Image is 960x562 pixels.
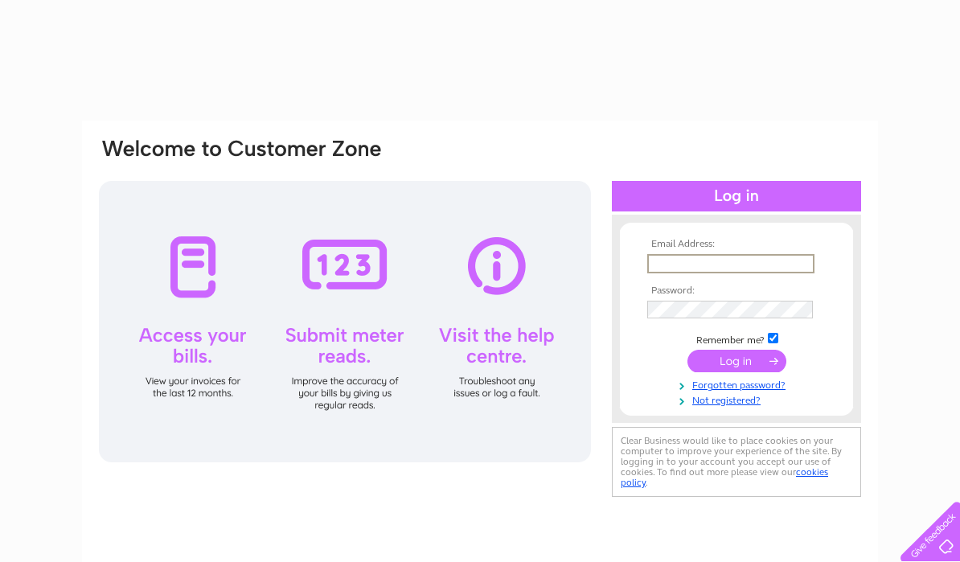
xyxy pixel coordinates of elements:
[621,466,828,488] a: cookies policy
[687,350,786,372] input: Submit
[643,285,830,297] th: Password:
[643,330,830,347] td: Remember me?
[647,392,830,407] a: Not registered?
[612,427,861,497] div: Clear Business would like to place cookies on your computer to improve your experience of the sit...
[647,376,830,392] a: Forgotten password?
[643,239,830,250] th: Email Address:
